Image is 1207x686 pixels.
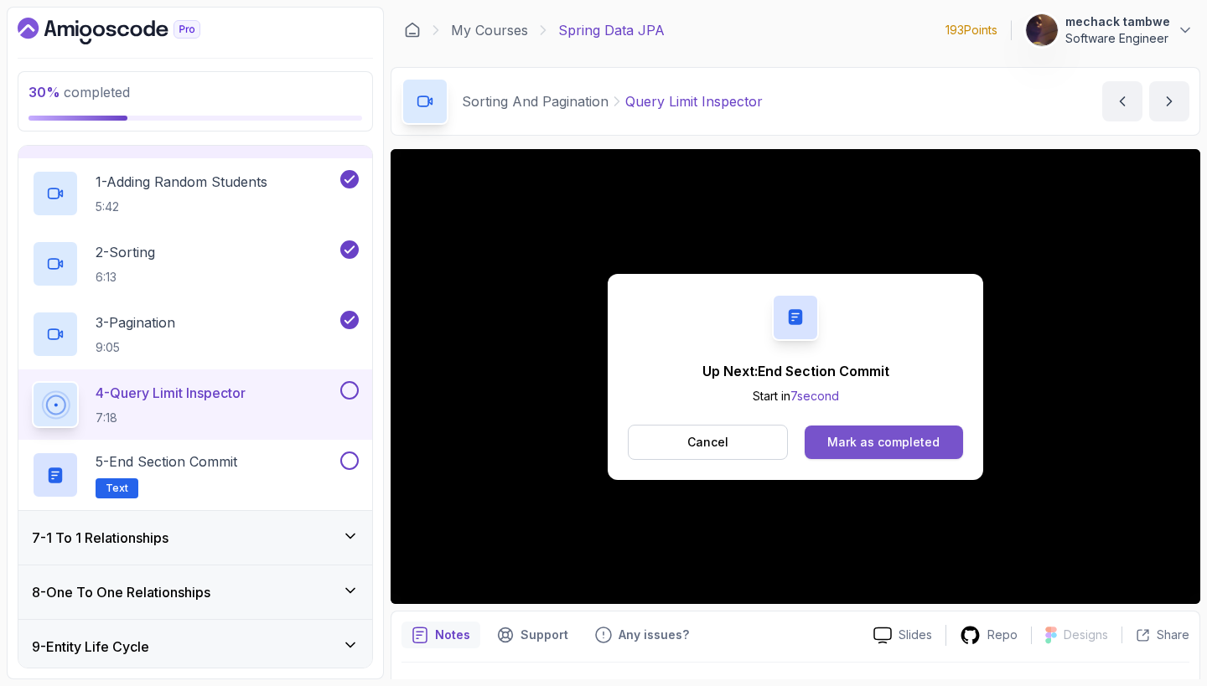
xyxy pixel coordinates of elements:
[1026,14,1058,46] img: user profile image
[28,84,130,101] span: completed
[827,434,940,451] div: Mark as completed
[860,627,945,644] a: Slides
[558,20,665,40] p: Spring Data JPA
[585,622,699,648] button: Feedback button
[702,388,889,405] p: Start in
[687,434,728,451] p: Cancel
[521,627,568,643] p: Support
[391,149,1200,604] iframe: 4 - Query Limit Inspector
[1025,13,1194,47] button: user profile imagemechack tambweSoftware Engineer
[18,511,372,565] button: 7-1 To 1 Relationships
[401,622,480,648] button: notes button
[987,627,1018,643] p: Repo
[805,426,963,459] button: Mark as completed
[946,625,1031,646] a: Repo
[945,22,997,39] p: 193 Points
[487,622,578,648] button: Support button
[32,381,359,428] button: 4-Query Limit Inspector7:18
[1157,627,1189,643] p: Share
[96,383,246,403] p: 4 - Query Limit Inspector
[1065,13,1170,30] p: mechack tambwe
[1065,30,1170,47] p: Software Engineer
[96,242,155,262] p: 2 - Sorting
[96,312,175,333] p: 3 - Pagination
[106,482,128,495] span: Text
[462,91,609,111] p: Sorting And Pagination
[32,170,359,217] button: 1-Adding Random Students5:42
[18,565,372,619] button: 8-One To One Relationships
[628,425,788,460] button: Cancel
[899,627,932,643] p: Slides
[28,84,60,101] span: 30 %
[619,627,689,643] p: Any issues?
[96,410,246,426] p: 7:18
[96,269,155,286] p: 6:13
[451,20,528,40] a: My Courses
[32,240,359,287] button: 2-Sorting6:13
[702,361,889,381] p: Up Next: End Section Commit
[18,620,372,673] button: 9-Entity Life Cycle
[404,22,421,39] a: Dashboard
[32,528,168,548] h3: 7 - 1 To 1 Relationships
[32,582,210,602] h3: 8 - One To One Relationships
[96,451,237,472] p: 5 - End Section Commit
[32,451,359,498] button: 5-End Section CommitText
[32,637,149,657] h3: 9 - Entity Life Cycle
[96,172,267,192] p: 1 - Adding Random Students
[790,389,839,403] span: 7 second
[96,199,267,215] p: 5:42
[96,339,175,356] p: 9:05
[32,311,359,358] button: 3-Pagination9:05
[1064,627,1108,643] p: Designs
[18,18,239,44] a: Dashboard
[625,91,763,111] p: Query Limit Inspector
[1122,627,1189,643] button: Share
[1149,81,1189,121] button: next content
[435,627,470,643] p: Notes
[1102,81,1142,121] button: previous content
